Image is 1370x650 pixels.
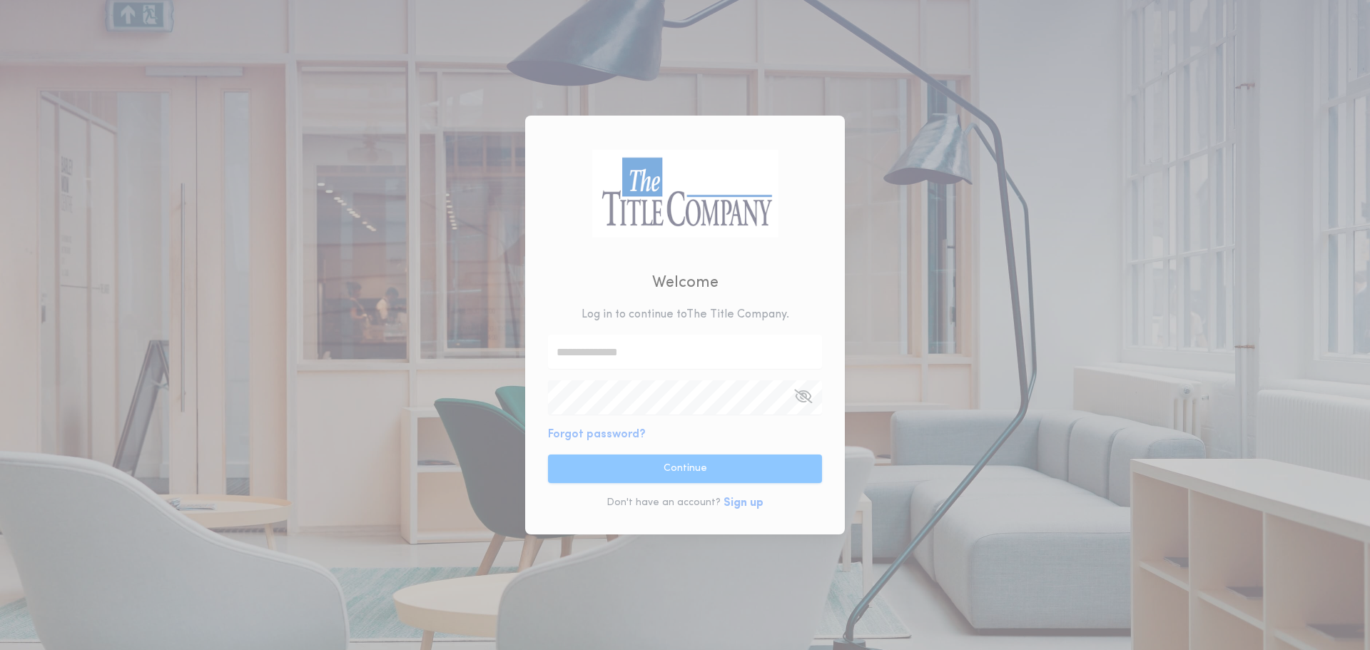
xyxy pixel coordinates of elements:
[548,426,646,443] button: Forgot password?
[582,306,789,323] p: Log in to continue to The Title Company .
[607,496,721,510] p: Don't have an account?
[548,455,822,483] button: Continue
[652,271,719,295] h2: Welcome
[592,149,778,237] img: logo
[724,494,763,512] button: Sign up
